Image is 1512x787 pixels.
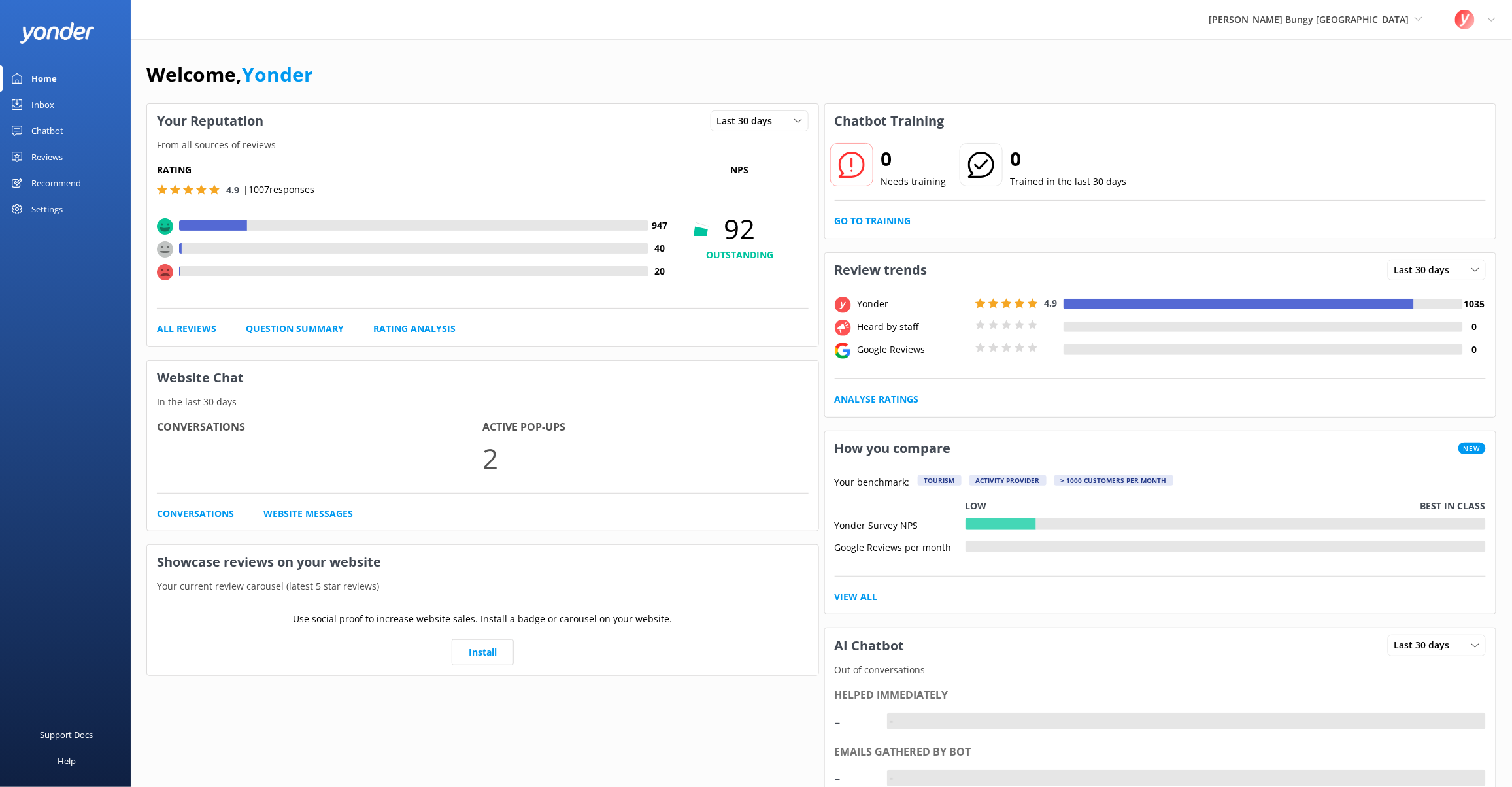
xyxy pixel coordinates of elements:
div: Google Reviews [854,343,972,357]
div: Settings [31,196,63,222]
div: Inbox [31,92,54,118]
span: Last 30 days [1394,638,1458,652]
h3: AI Chatbot [825,629,915,663]
h3: Chatbot Training [825,104,954,138]
div: Home [31,65,57,92]
h3: Website Chat [147,361,818,395]
h4: 1035 [1463,297,1486,311]
a: Rating Analysis [373,322,456,336]
p: NPS [671,163,809,177]
h3: Review trends [825,253,937,287]
a: Question Summary [246,322,344,336]
span: New [1458,443,1486,454]
div: Support Docs [41,722,93,748]
h5: Rating [157,163,671,177]
p: Low [966,499,987,513]
p: Your current review carousel (latest 5 star reviews) [147,579,818,594]
h3: How you compare [825,431,961,465]
div: Recommend [31,170,81,196]
p: Your benchmark: [835,475,910,491]
a: View All [835,590,878,604]
span: Last 30 days [717,114,781,128]
a: All Reviews [157,322,216,336]
a: Go to Training [835,214,911,228]
h4: 947 [648,218,671,233]
p: In the last 30 days [147,395,818,409]
div: Reviews [31,144,63,170]
span: 92 [671,212,809,245]
h4: OUTSTANDING [671,248,809,262]
a: Conversations [157,507,234,521]
p: 2 [482,436,808,480]
h2: 0 [881,143,947,175]
div: Helped immediately [835,687,1487,704]
a: Analyse Ratings [835,392,919,407]
span: 4.9 [1045,297,1058,309]
div: Heard by staff [854,320,972,334]
h2: 0 [1011,143,1127,175]
h3: Your Reputation [147,104,273,138]
a: Website Messages [263,507,353,521]
div: - [835,706,874,737]
div: Chatbot [31,118,63,144]
div: Emails gathered by bot [835,744,1487,761]
h4: 0 [1463,320,1486,334]
h4: 40 [648,241,671,256]
div: - [887,770,897,787]
p: Trained in the last 30 days [1011,175,1127,189]
div: Yonder [854,297,972,311]
h4: Conversations [157,419,482,436]
p: Best in class [1420,499,1486,513]
a: Yonder [242,61,313,88]
img: yonder-white-logo.png [20,22,95,44]
p: Use social proof to increase website sales. Install a badge or carousel on your website. [293,612,672,626]
div: > 1000 customers per month [1054,475,1173,486]
h4: Active Pop-ups [482,419,808,436]
span: [PERSON_NAME] Bungy [GEOGRAPHIC_DATA] [1209,13,1409,25]
a: Install [452,639,514,665]
h4: 0 [1463,343,1486,357]
h4: 20 [648,264,671,278]
div: Tourism [918,475,962,486]
img: 615-1749695468.png [1455,10,1475,29]
div: Google Reviews per month [835,541,966,552]
p: | 1007 responses [243,182,314,197]
p: From all sources of reviews [147,138,818,152]
div: Help [58,748,76,774]
div: Yonder Survey NPS [835,518,966,530]
h1: Welcome, [146,59,313,90]
div: Activity Provider [969,475,1047,486]
h3: Showcase reviews on your website [147,545,818,579]
span: 4.9 [226,184,239,196]
span: Last 30 days [1394,263,1458,277]
p: Out of conversations [825,663,1496,677]
div: - [887,713,897,730]
p: Needs training [881,175,947,189]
